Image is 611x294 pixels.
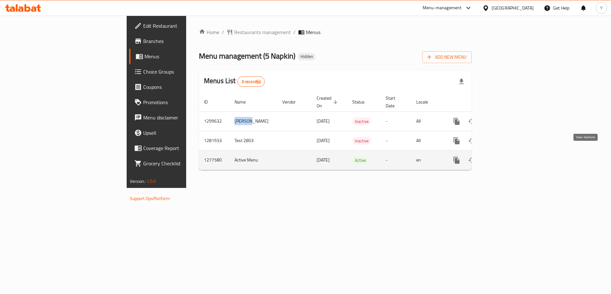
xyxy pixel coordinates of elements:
[235,98,254,106] span: Name
[143,160,224,167] span: Grocery Checklist
[282,98,304,106] span: Vendor
[423,4,462,12] div: Menu-management
[381,111,411,131] td: -
[144,53,224,60] span: Menus
[143,37,224,45] span: Branches
[130,188,159,196] span: Get support on:
[317,156,330,164] span: [DATE]
[464,114,480,129] button: Change Status
[199,49,295,63] span: Menu management ( 5 Napkin )
[411,111,444,131] td: All
[381,131,411,150] td: -
[306,28,320,36] span: Menus
[143,98,224,106] span: Promotions
[464,153,480,168] button: Change Status
[444,92,515,112] th: Actions
[229,131,277,150] td: Test 2803
[411,150,444,170] td: en
[422,51,472,63] button: Add New Menu
[293,28,296,36] li: /
[454,74,469,89] div: Export file
[143,144,224,152] span: Coverage Report
[449,153,464,168] button: more
[129,125,229,140] a: Upsell
[143,114,224,121] span: Menu disclaimer
[130,177,145,185] span: Version:
[199,92,515,170] table: enhanced table
[129,156,229,171] a: Grocery Checklist
[317,117,330,125] span: [DATE]
[352,98,373,106] span: Status
[427,53,467,61] span: Add New Menu
[352,118,371,125] span: Inactive
[199,28,472,36] nav: breadcrumb
[298,53,316,61] div: Hidden
[143,83,224,91] span: Coupons
[130,194,170,203] a: Support.OpsPlatform
[352,118,371,125] div: Inactive
[129,140,229,156] a: Coverage Report
[204,76,265,87] h2: Menus List
[129,64,229,79] a: Choice Groups
[143,129,224,137] span: Upsell
[229,111,277,131] td: [PERSON_NAME]
[449,114,464,129] button: more
[492,4,534,11] div: [GEOGRAPHIC_DATA]
[143,22,224,30] span: Edit Restaurant
[234,28,291,36] span: Restaurants management
[317,94,340,110] span: Created On
[143,68,224,75] span: Choice Groups
[416,98,436,106] span: Locale
[317,136,330,145] span: [DATE]
[352,156,369,164] div: Active
[298,54,316,59] span: Hidden
[129,110,229,125] a: Menu disclaimer
[381,150,411,170] td: -
[146,177,156,185] span: 1.0.0
[129,33,229,49] a: Branches
[238,79,265,85] span: 3 record(s)
[204,98,216,106] span: ID
[352,157,369,164] span: Active
[129,18,229,33] a: Edit Restaurant
[129,95,229,110] a: Promotions
[237,76,265,87] div: Total records count
[600,4,603,11] span: Y
[129,49,229,64] a: Menus
[129,79,229,95] a: Coupons
[464,133,480,148] button: Change Status
[386,94,404,110] span: Start Date
[229,150,277,170] td: Active Menu
[352,137,371,145] span: Inactive
[411,131,444,150] td: All
[227,28,291,36] a: Restaurants management
[449,133,464,148] button: more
